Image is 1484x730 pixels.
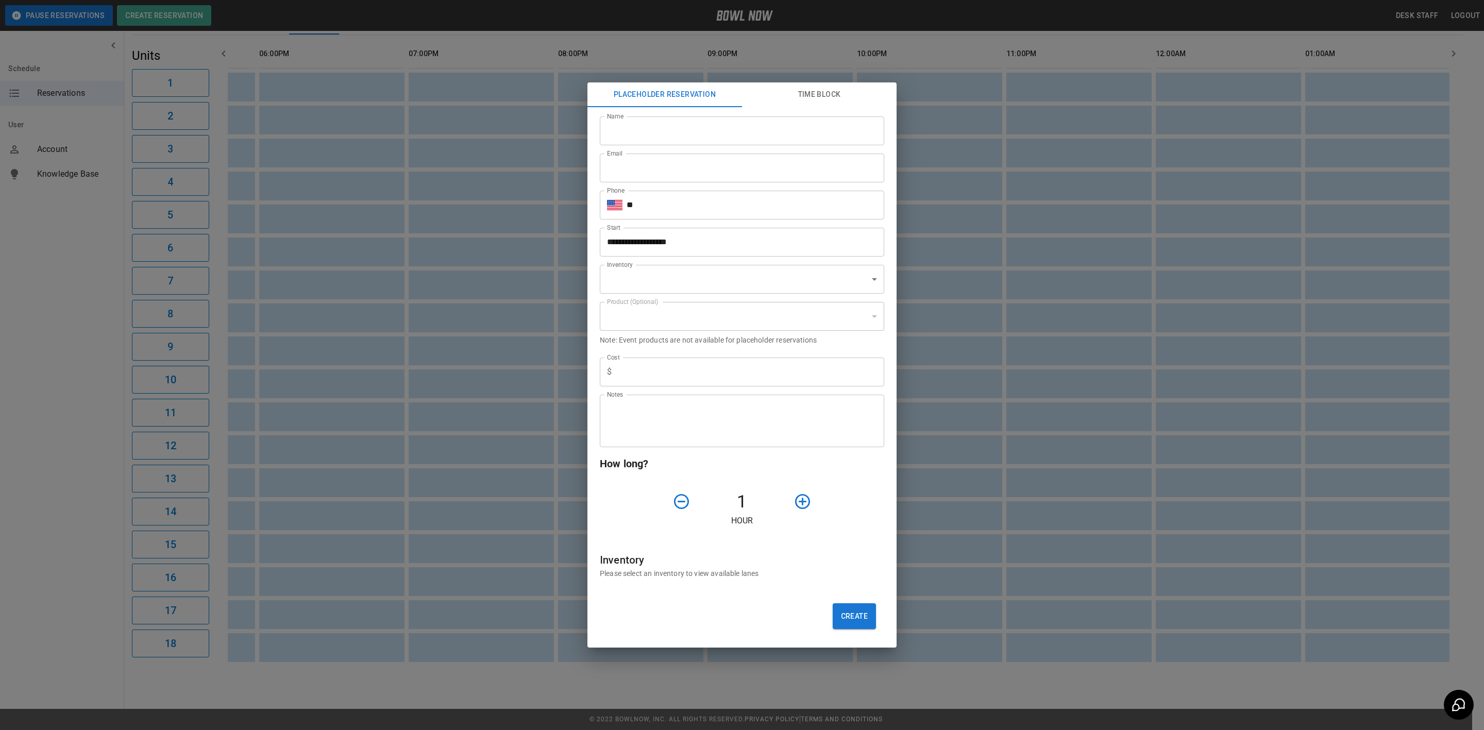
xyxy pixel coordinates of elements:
input: Choose date, selected date is Oct 3, 2025 [600,228,877,257]
label: Start [607,223,620,232]
div: ​ [600,265,884,294]
p: Please select an inventory to view available lanes [600,568,884,579]
p: $ [607,366,612,378]
button: Time Block [742,82,897,107]
button: Select country [607,197,622,213]
button: Create [833,603,876,629]
p: Note: Event products are not available for placeholder reservations [600,335,884,345]
div: ​ [600,302,884,331]
button: Placeholder Reservation [587,82,742,107]
h6: How long? [600,455,884,472]
p: Hour [600,515,884,527]
label: Phone [607,186,625,195]
h4: 1 [695,491,789,513]
h6: Inventory [600,552,884,568]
